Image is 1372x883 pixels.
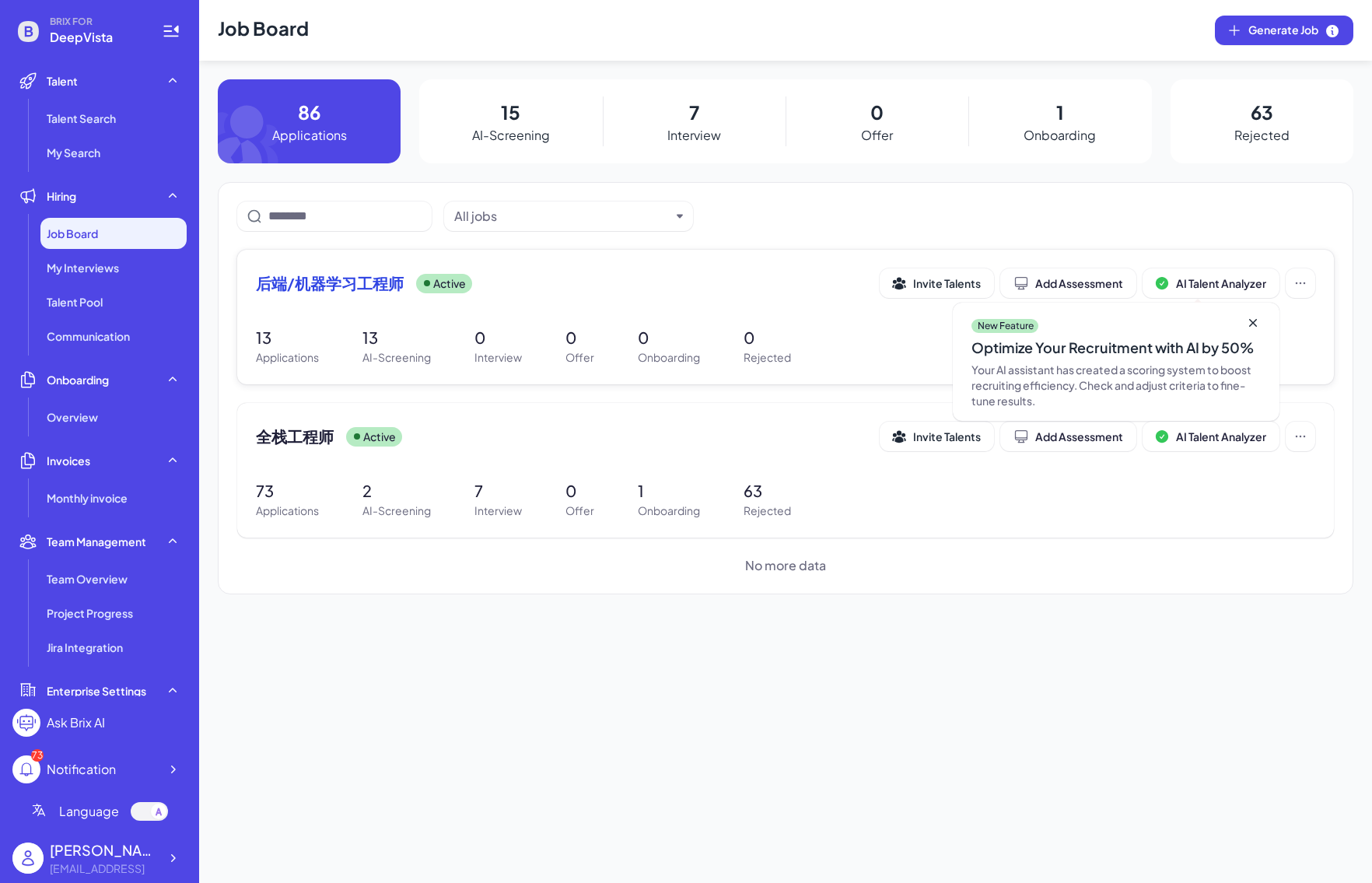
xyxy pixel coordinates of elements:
[638,349,700,366] p: Onboarding
[31,749,44,762] div: 73
[913,276,981,290] span: Invite Talents
[638,326,700,349] p: 0
[362,479,431,503] p: 2
[47,453,90,468] span: Invoices
[362,326,431,349] p: 13
[638,479,700,503] p: 1
[256,349,319,366] p: Applications
[474,503,522,519] p: Interview
[744,479,791,503] p: 63
[745,556,826,575] span: No more data
[47,328,130,344] span: Communication
[47,534,146,549] span: Team Management
[454,207,670,226] button: All jobs
[1176,429,1266,443] span: AI Talent Analyzer
[870,98,884,126] p: 0
[256,326,319,349] p: 13
[501,98,520,126] p: 15
[47,294,103,310] span: Talent Pool
[47,260,119,275] span: My Interviews
[744,349,791,366] p: Rejected
[12,843,44,874] img: user_logo.png
[47,605,133,621] span: Project Progress
[638,503,700,519] p: Onboarding
[50,28,143,47] span: DeepVista
[433,275,466,292] p: Active
[1143,268,1279,298] button: AI Talent Analyzer
[472,126,550,145] p: AI-Screening
[861,126,893,145] p: Offer
[565,326,594,349] p: 0
[1251,98,1273,126] p: 63
[1056,98,1064,126] p: 1
[1013,429,1123,444] div: Add Assessment
[47,226,98,241] span: Job Board
[59,802,119,821] span: Language
[1000,268,1136,298] button: Add Assessment
[363,429,396,445] p: Active
[913,429,981,443] span: Invite Talents
[744,326,791,349] p: 0
[565,349,594,366] p: Offer
[1234,126,1290,145] p: Rejected
[272,126,347,145] p: Applications
[971,362,1261,408] div: Your AI assistant has created a scoring system to boost recruiting efficiency. Check and adjust c...
[362,349,431,366] p: AI-Screening
[47,145,100,160] span: My Search
[1143,422,1279,451] button: AI Talent Analyzer
[298,98,320,126] p: 86
[47,409,98,425] span: Overview
[47,571,128,587] span: Team Overview
[978,320,1034,332] p: New Feature
[1024,126,1096,145] p: Onboarding
[1248,22,1340,39] span: Generate Job
[454,207,497,226] div: All jobs
[565,479,594,503] p: 0
[47,372,109,387] span: Onboarding
[880,422,994,451] button: Invite Talents
[50,16,143,28] span: BRIX FOR
[47,188,76,204] span: Hiring
[744,503,791,519] p: Rejected
[474,349,522,366] p: Interview
[47,760,116,779] div: Notification
[256,503,319,519] p: Applications
[256,479,319,503] p: 73
[474,326,522,349] p: 0
[971,337,1261,359] div: Optimize Your Recruitment with AI by 50%
[362,503,431,519] p: AI-Screening
[565,503,594,519] p: Offer
[256,272,404,294] span: 后端/机器学习工程师
[50,860,159,877] div: jingconan@deepvista.ai
[1000,422,1136,451] button: Add Assessment
[256,426,334,447] span: 全栈工程师
[474,479,522,503] p: 7
[1013,275,1123,291] div: Add Assessment
[50,839,159,860] div: Jing Conan Wang
[47,639,123,655] span: Jira Integration
[47,110,116,126] span: Talent Search
[667,126,721,145] p: Interview
[47,683,146,699] span: Enterprise Settings
[689,98,699,126] p: 7
[1215,16,1353,45] button: Generate Job
[880,268,994,298] button: Invite Talents
[47,490,128,506] span: Monthly invoice
[47,713,105,732] div: Ask Brix AI
[47,73,78,89] span: Talent
[1176,276,1266,290] span: AI Talent Analyzer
